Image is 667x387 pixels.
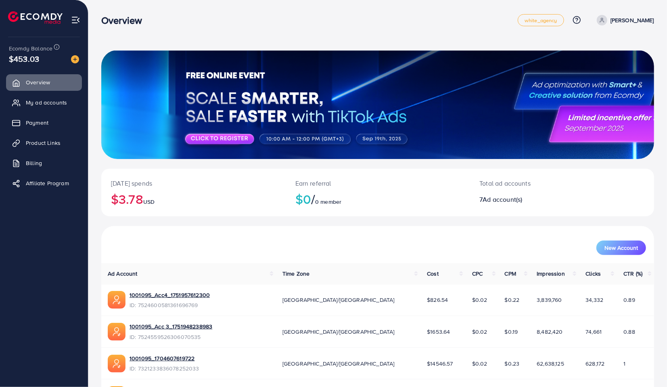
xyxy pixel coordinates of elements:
[585,360,604,368] span: 628,172
[130,333,212,341] span: ID: 7524559526306070535
[282,296,395,304] span: [GEOGRAPHIC_DATA]/[GEOGRAPHIC_DATA]
[427,270,439,278] span: Cost
[6,155,82,171] a: Billing
[111,178,276,188] p: [DATE] spends
[315,198,341,206] span: 0 member
[6,135,82,151] a: Product Links
[295,178,460,188] p: Earn referral
[295,191,460,207] h2: $0
[130,322,212,331] a: 1001095_Acc 3_1751948238983
[525,18,557,23] span: white_agency
[596,241,646,255] button: New Account
[537,296,562,304] span: 3,839,760
[623,296,635,304] span: 0.89
[130,301,210,309] span: ID: 7524600581361696769
[427,328,450,336] span: $1653.64
[71,55,79,63] img: image
[6,94,82,111] a: My ad accounts
[472,270,483,278] span: CPC
[108,291,125,309] img: ic-ads-acc.e4c84228.svg
[585,270,601,278] span: Clicks
[472,360,487,368] span: $0.02
[505,328,518,336] span: $0.19
[537,270,565,278] span: Impression
[611,15,654,25] p: [PERSON_NAME]
[594,15,654,25] a: [PERSON_NAME]
[9,44,52,52] span: Ecomdy Balance
[505,360,520,368] span: $0.23
[479,196,598,203] h2: 7
[26,78,50,86] span: Overview
[585,328,602,336] span: 74,661
[518,14,564,26] a: white_agency
[479,178,598,188] p: Total ad accounts
[26,139,61,147] span: Product Links
[108,270,138,278] span: Ad Account
[427,296,448,304] span: $826.54
[101,15,148,26] h3: Overview
[111,191,276,207] h2: $3.78
[282,270,309,278] span: Time Zone
[505,270,516,278] span: CPM
[130,354,199,362] a: 1001095_1704607619722
[26,119,48,127] span: Payment
[282,328,395,336] span: [GEOGRAPHIC_DATA]/[GEOGRAPHIC_DATA]
[282,360,395,368] span: [GEOGRAPHIC_DATA]/[GEOGRAPHIC_DATA]
[6,74,82,90] a: Overview
[26,179,69,187] span: Affiliate Program
[537,328,562,336] span: 8,482,420
[130,291,210,299] a: 1001095_Acc4_1751957612300
[9,53,39,65] span: $453.03
[585,296,603,304] span: 34,332
[6,115,82,131] a: Payment
[604,245,638,251] span: New Account
[472,296,487,304] span: $0.02
[483,195,522,204] span: Ad account(s)
[26,159,42,167] span: Billing
[108,323,125,341] img: ic-ads-acc.e4c84228.svg
[130,364,199,372] span: ID: 7321233836078252033
[6,175,82,191] a: Affiliate Program
[623,360,625,368] span: 1
[26,98,67,107] span: My ad accounts
[108,355,125,372] img: ic-ads-acc.e4c84228.svg
[505,296,520,304] span: $0.22
[623,270,642,278] span: CTR (%)
[623,328,635,336] span: 0.88
[472,328,487,336] span: $0.02
[633,351,661,381] iframe: Chat
[537,360,564,368] span: 62,638,125
[8,11,63,24] img: logo
[311,190,315,208] span: /
[427,360,453,368] span: $14546.57
[71,15,80,25] img: menu
[143,198,155,206] span: USD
